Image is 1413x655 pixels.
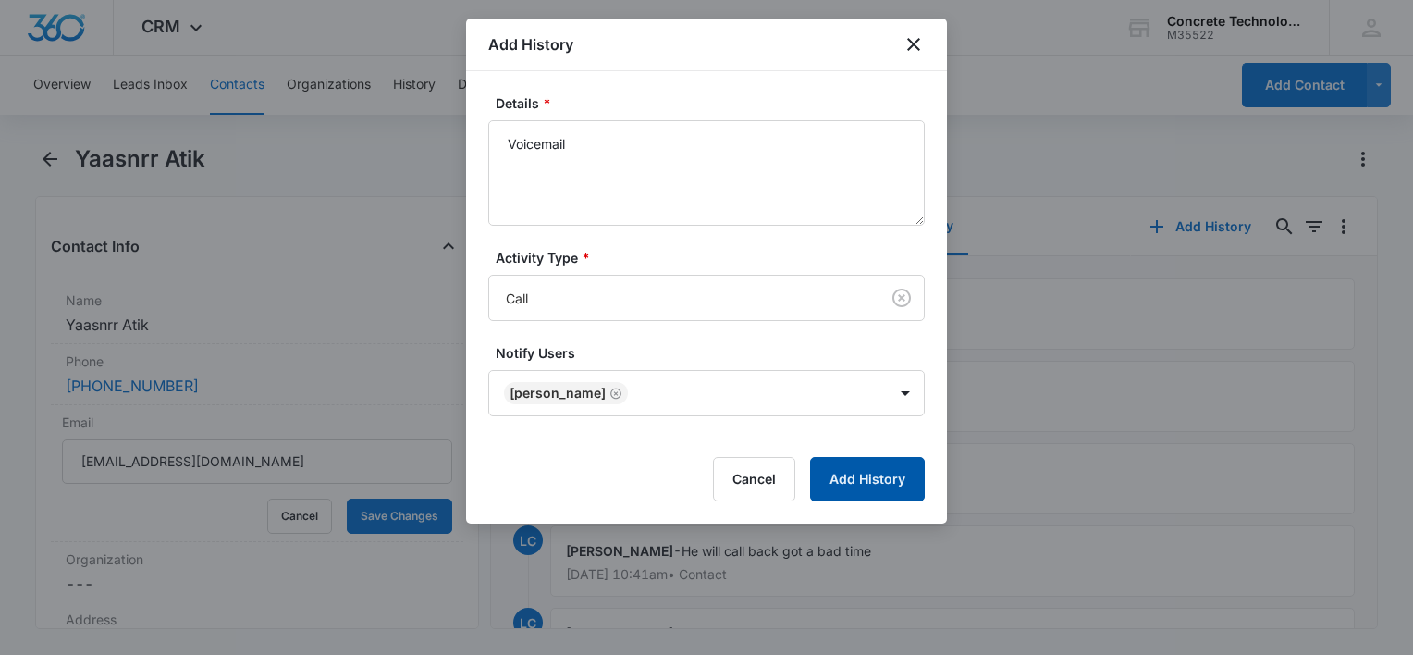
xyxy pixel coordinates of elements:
[488,120,925,226] textarea: Voicemail
[496,248,932,267] label: Activity Type
[713,457,795,501] button: Cancel
[810,457,925,501] button: Add History
[488,33,573,56] h1: Add History
[510,387,606,400] div: [PERSON_NAME]
[496,343,932,363] label: Notify Users
[606,387,622,400] div: Remove Larry Cutsinger
[903,33,925,56] button: close
[887,283,916,313] button: Clear
[496,93,932,113] label: Details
